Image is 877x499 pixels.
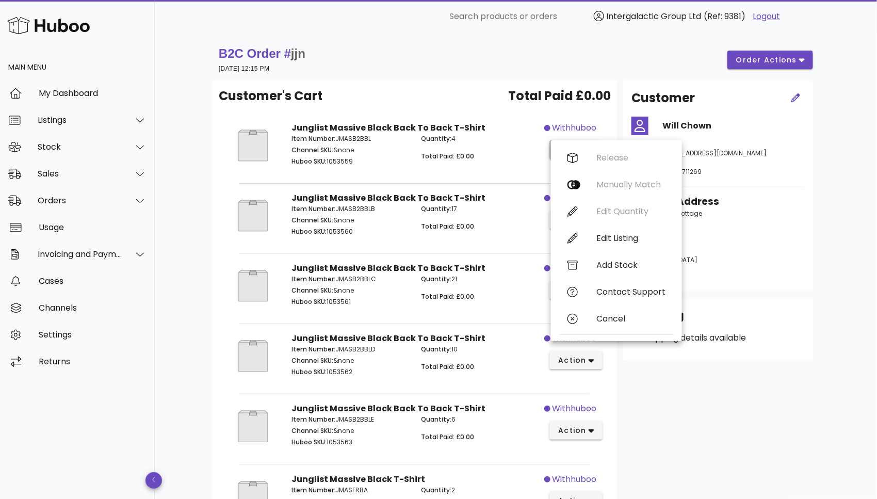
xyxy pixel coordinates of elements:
[291,286,409,295] p: &none
[421,432,474,441] span: Total Paid: £0.00
[291,438,327,446] span: Huboo SKU:
[291,356,333,365] span: Channel SKU:
[421,362,474,371] span: Total Paid: £0.00
[631,89,695,107] h2: Customer
[549,140,603,159] button: action
[39,303,147,313] div: Channels
[704,10,746,22] span: (Ref: 9381)
[227,403,279,450] img: Product Image
[291,367,409,377] p: 1053562
[291,486,335,494] span: Item Number:
[291,204,409,214] p: JMASB2BBLB
[291,345,335,353] span: Item Number:
[291,122,485,134] strong: Junglist Massive Black Back To Back T-Shirt
[39,222,147,232] div: Usage
[549,351,603,369] button: action
[291,46,305,60] span: jjn
[421,345,451,353] span: Quantity:
[421,222,474,231] span: Total Paid: £0.00
[558,355,587,366] span: action
[38,196,122,205] div: Orders
[291,216,409,225] p: &none
[291,367,327,376] span: Huboo SKU:
[38,249,122,259] div: Invoicing and Payments
[291,262,485,274] strong: Junglist Massive Black Back To Back T-Shirt
[38,115,122,125] div: Listings
[421,486,451,494] span: Quantity:
[291,204,335,213] span: Item Number:
[291,356,409,365] p: &none
[421,345,538,354] p: 10
[291,426,333,435] span: Channel SKU:
[553,122,597,134] span: withhuboo
[291,486,409,495] p: JMASFRBA
[291,297,327,306] span: Huboo SKU:
[291,297,409,307] p: 1053561
[421,415,451,424] span: Quantity:
[291,275,335,283] span: Item Number:
[421,292,474,301] span: Total Paid: £0.00
[227,332,279,380] img: Product Image
[607,10,702,22] span: Intergalactic Group Ltd
[291,134,409,143] p: JMASB2BBL
[421,152,474,160] span: Total Paid: £0.00
[736,55,798,66] span: order actions
[549,281,603,299] button: action
[421,204,538,214] p: 17
[421,275,451,283] span: Quantity:
[553,473,597,486] span: withhuboo
[291,473,425,485] strong: Junglist Massive Black T-Shirt
[291,146,333,154] span: Channel SKU:
[596,233,665,243] div: Edit Listing
[508,87,611,105] span: Total Paid £0.00
[38,142,122,152] div: Stock
[227,122,279,169] img: Product Image
[662,167,702,176] span: 07887711269
[291,345,409,354] p: JMASB2BBLD
[291,216,333,224] span: Channel SKU:
[291,227,327,236] span: Huboo SKU:
[753,10,781,23] a: Logout
[596,287,665,297] div: Contact Support
[421,134,538,143] p: 4
[631,332,805,344] p: No shipping details available
[291,415,335,424] span: Item Number:
[727,51,813,69] button: order actions
[549,421,603,440] button: action
[291,415,409,424] p: JMASB2BBLE
[631,307,805,332] div: Shipping
[421,134,451,143] span: Quantity:
[291,227,409,236] p: 1053560
[291,275,409,284] p: JMASB2BBLC
[291,146,409,155] p: &none
[421,486,538,495] p: 2
[421,275,538,284] p: 21
[558,425,587,436] span: action
[291,286,333,295] span: Channel SKU:
[227,262,279,310] img: Product Image
[227,192,279,239] img: Product Image
[553,403,597,415] span: withhuboo
[421,204,451,213] span: Quantity:
[7,14,90,37] img: Huboo Logo
[219,46,305,60] strong: B2C Order #
[291,332,485,344] strong: Junglist Massive Black Back To Back T-Shirt
[549,211,603,229] button: action
[291,438,409,447] p: 1053563
[291,426,409,436] p: &none
[631,195,805,209] h3: Shipping Address
[39,330,147,340] div: Settings
[291,157,409,166] p: 1053559
[421,415,538,424] p: 6
[596,260,665,270] div: Add Stock
[219,87,322,105] span: Customer's Cart
[39,88,147,98] div: My Dashboard
[596,314,665,324] div: Cancel
[291,192,485,204] strong: Junglist Massive Black Back To Back T-Shirt
[662,149,767,157] span: [EMAIL_ADDRESS][DOMAIN_NAME]
[291,157,327,166] span: Huboo SKU:
[39,276,147,286] div: Cases
[291,403,485,414] strong: Junglist Massive Black Back To Back T-Shirt
[219,65,269,72] small: [DATE] 12:15 PM
[291,134,335,143] span: Item Number:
